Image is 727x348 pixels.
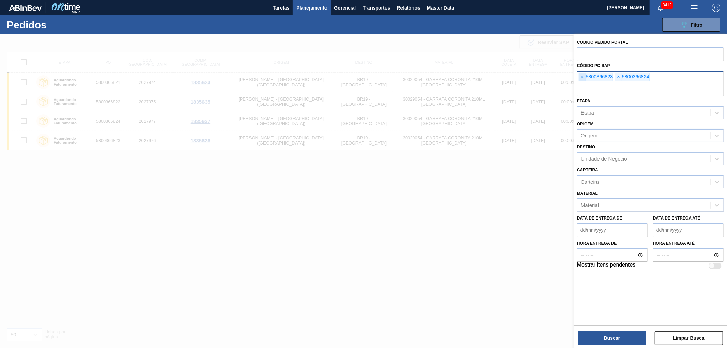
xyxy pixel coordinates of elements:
[577,122,594,126] label: Origem
[427,4,454,12] span: Master Data
[581,156,627,162] div: Unidade de Negócio
[650,3,671,13] button: Notificações
[577,145,595,149] label: Destino
[577,239,648,248] label: Hora entrega de
[273,4,290,12] span: Tarefas
[661,1,673,9] span: 3412
[653,239,724,248] label: Hora entrega até
[581,110,594,116] div: Etapa
[9,5,42,11] img: TNhmsLtSVTkK8tSr43FrP2fwEKptu5GPRR3wAAAABJRU5ErkJggg==
[397,4,420,12] span: Relatórios
[712,4,720,12] img: Logout
[581,179,599,185] div: Carteira
[577,99,590,103] label: Etapa
[581,202,599,208] div: Material
[653,216,700,221] label: Data de Entrega até
[577,191,598,196] label: Material
[579,73,613,81] div: 5800366823
[334,4,356,12] span: Gerencial
[615,73,649,81] div: 5800366824
[577,223,648,237] input: dd/mm/yyyy
[7,21,110,29] h1: Pedidos
[615,73,622,81] span: ×
[296,4,327,12] span: Planejamento
[690,4,698,12] img: userActions
[579,73,586,81] span: ×
[577,63,610,68] label: Códido PO SAP
[577,216,622,221] label: Data de Entrega de
[581,133,597,139] div: Origem
[363,4,390,12] span: Transportes
[653,223,724,237] input: dd/mm/yyyy
[577,262,636,270] label: Mostrar itens pendentes
[577,40,628,45] label: Código Pedido Portal
[577,168,598,172] label: Carteira
[662,18,720,32] button: Filtro
[691,22,703,28] span: Filtro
